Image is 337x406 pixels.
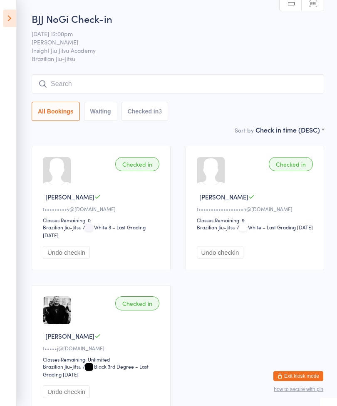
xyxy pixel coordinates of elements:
[43,296,71,324] img: image1724461742.png
[43,217,162,224] div: Classes Remaining: 0
[197,217,316,224] div: Classes Remaining: 9
[43,224,82,231] div: Brazilian Jiu-Jitsu
[45,332,94,340] span: [PERSON_NAME]
[32,30,311,38] span: [DATE] 12:00pm
[32,102,80,121] button: All Bookings
[115,157,159,171] div: Checked in
[32,46,311,54] span: Insight Jiu Jitsu Academy
[43,246,90,259] button: Undo checkin
[159,108,162,115] div: 3
[43,205,162,212] div: t•••••••••y@[DOMAIN_NAME]
[197,205,316,212] div: t••••••••••••••••••n@[DOMAIN_NAME]
[197,224,235,231] div: Brazilian Jiu-Jitsu
[43,363,82,370] div: Brazilian Jiu-Jitsu
[43,385,90,398] button: Undo checkin
[32,74,324,94] input: Search
[274,386,323,392] button: how to secure with pin
[235,126,254,134] label: Sort by
[43,363,149,378] span: / Black 3rd Degree – Last Grading [DATE]
[197,246,244,259] button: Undo checkin
[199,192,248,201] span: [PERSON_NAME]
[121,102,168,121] button: Checked in3
[273,371,323,381] button: Exit kiosk mode
[255,125,324,134] div: Check in time (DESC)
[32,54,324,63] span: Brazilian Jiu-Jitsu
[84,102,117,121] button: Waiting
[45,192,94,201] span: [PERSON_NAME]
[32,38,311,46] span: [PERSON_NAME]
[115,296,159,310] div: Checked in
[43,356,162,363] div: Classes Remaining: Unlimited
[269,157,313,171] div: Checked in
[32,12,324,25] h2: BJJ NoGi Check-in
[237,224,313,231] span: / White – Last Grading [DATE]
[43,344,162,352] div: t•••••j@[DOMAIN_NAME]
